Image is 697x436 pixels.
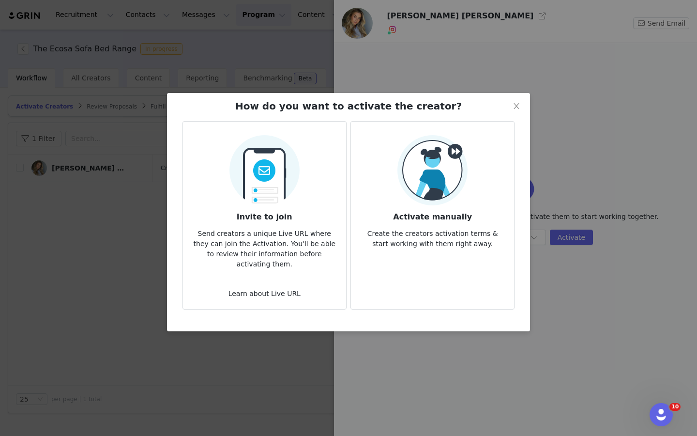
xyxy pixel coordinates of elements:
[503,93,530,120] button: Close
[229,129,300,205] img: Send Email
[228,290,301,297] a: Learn about Live URL
[359,205,506,223] h3: Activate manually
[191,223,338,269] p: Send creators a unique Live URL where they can join the Activation. You'll be able to review thei...
[650,403,673,426] iframe: Intercom live chat
[669,403,681,411] span: 10
[397,135,468,205] img: Manual
[359,223,506,249] p: Create the creators activation terms & start working with them right away.
[191,205,338,223] h3: Invite to join
[235,99,462,113] h2: How do you want to activate the creator?
[513,102,520,110] i: icon: close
